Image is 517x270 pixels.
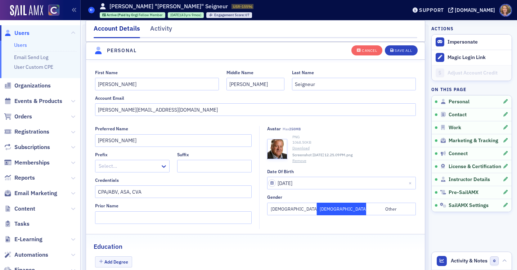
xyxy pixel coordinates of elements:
[102,13,163,17] a: Active (Paid by Org) Fellow Member
[14,54,48,60] a: Email Send Log
[214,13,246,17] span: Engagement Score :
[449,112,467,118] span: Contact
[14,159,50,167] span: Memberships
[267,194,282,200] div: Gender
[292,152,353,158] span: Screenshot [DATE] 12.25.09 PM.png
[95,256,132,267] button: Add Degree
[289,127,301,131] span: 250MB
[4,29,30,37] a: Users
[449,163,501,170] span: License & Certification
[4,97,62,105] a: Events & Products
[4,220,30,228] a: Tasks
[432,65,512,81] a: Adjust Account Credit
[14,64,53,70] a: User Custom CPE
[267,169,294,174] div: Date of Birth
[10,5,43,17] img: SailAMX
[14,251,48,259] span: Automations
[267,177,416,189] input: MM/DD/YYYY
[43,5,59,17] a: View Homepage
[449,125,461,131] span: Work
[455,7,495,13] div: [DOMAIN_NAME]
[292,70,314,75] div: Last Name
[395,49,412,53] div: Save All
[448,70,508,76] div: Adjust Account Credit
[4,235,42,243] a: E-Learning
[4,159,50,167] a: Memberships
[226,70,253,75] div: Middle Name
[94,242,122,251] h2: Education
[419,7,444,13] div: Support
[14,143,50,151] span: Subscriptions
[14,220,30,228] span: Tasks
[431,25,454,32] h4: Actions
[351,45,382,55] button: Cancel
[449,189,478,196] span: Pre-SailAMX
[448,39,478,45] button: Impersonate
[14,97,62,105] span: Events & Products
[292,140,416,145] div: 1068.50 KB
[48,5,59,16] img: SailAMX
[95,177,119,183] div: Credentials
[14,128,49,136] span: Registrations
[362,49,377,53] div: Cancel
[95,126,128,131] div: Preferred Name
[94,24,140,38] div: Account Details
[14,235,42,243] span: E-Learning
[490,256,499,265] span: 0
[267,126,281,131] div: Avatar
[283,127,301,131] span: Max
[317,203,367,215] button: [DEMOGRAPHIC_DATA]
[449,176,490,183] span: Instructor Details
[206,12,252,18] div: Engagement Score: 67
[449,138,498,144] span: Marketing & Tracking
[4,189,57,197] a: Email Marketing
[14,29,30,37] span: Users
[449,150,468,157] span: Connect
[431,86,512,93] h4: On this page
[4,82,51,90] a: Organizations
[109,3,228,10] h1: [PERSON_NAME] "[PERSON_NAME]" Seigneur
[366,203,416,215] button: Other
[95,203,118,208] div: Prior Name
[451,257,487,265] span: Activity & Notes
[4,143,50,151] a: Subscriptions
[14,82,51,90] span: Organizations
[150,24,172,37] div: Activity
[292,145,416,151] a: Download
[385,45,417,55] button: Save All
[233,4,252,9] span: USR-15596
[14,113,32,121] span: Orders
[4,128,49,136] a: Registrations
[4,113,32,121] a: Orders
[14,205,35,213] span: Content
[448,54,508,61] div: Magic Login Link
[107,13,139,17] span: Active (Paid by Org)
[95,152,108,157] div: Prefix
[170,13,201,17] div: (43yrs 9mos)
[499,4,512,17] span: Profile
[14,189,57,197] span: Email Marketing
[4,205,35,213] a: Content
[406,177,416,189] button: Close
[214,13,250,17] div: 67
[107,47,136,54] h4: Personal
[292,134,416,140] div: PNG
[100,12,166,18] div: Active (Paid by Org): Active (Paid by Org): Fellow Member
[449,202,489,209] span: SailAMX Settings
[95,95,124,101] div: Account Email
[14,174,35,182] span: Reports
[139,13,163,17] span: Fellow Member
[168,12,204,18] div: 1981-11-18 00:00:00
[267,203,317,215] button: [DEMOGRAPHIC_DATA]
[170,13,180,17] span: [DATE]
[432,50,512,65] button: Magic Login Link
[14,42,27,48] a: Users
[177,152,189,157] div: Suffix
[4,251,48,259] a: Automations
[95,70,118,75] div: First Name
[448,8,498,13] button: [DOMAIN_NAME]
[449,99,469,105] span: Personal
[4,174,35,182] a: Reports
[292,158,306,164] button: Remove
